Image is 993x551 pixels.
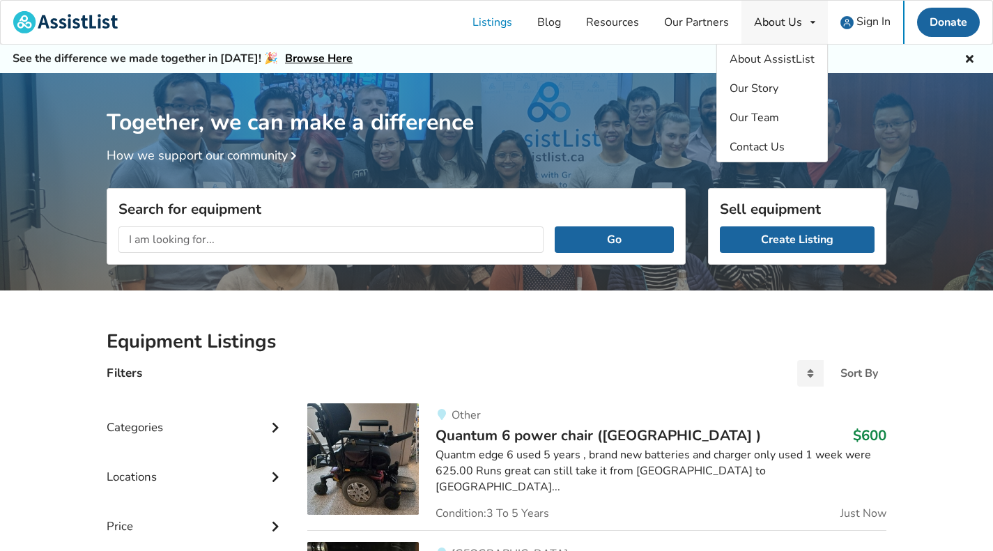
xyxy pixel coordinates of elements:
span: Contact Us [730,139,785,155]
button: Go [555,226,674,253]
div: Price [107,491,285,541]
a: Browse Here [285,51,353,66]
h3: Sell equipment [720,200,875,218]
span: Condition: 3 To 5 Years [436,508,549,519]
a: Listings [460,1,525,44]
div: Quantm edge 6 used 5 years , brand new batteries and charger only used 1 week were 625.00 Runs gr... [436,447,886,495]
a: Resources [574,1,652,44]
div: Locations [107,442,285,491]
a: mobility-quantum 6 power chair (victoria bc )OtherQuantum 6 power chair ([GEOGRAPHIC_DATA] )$600Q... [307,403,886,530]
h3: $600 [853,426,886,444]
h1: Together, we can make a difference [107,73,886,137]
span: About AssistList [730,52,815,67]
span: Other [452,408,481,423]
span: Our Team [730,110,779,125]
a: Our Partners [652,1,741,44]
img: mobility-quantum 6 power chair (victoria bc ) [307,403,419,515]
div: Sort By [840,368,878,379]
div: Categories [107,392,285,442]
a: How we support our community [107,147,302,164]
h5: See the difference we made together in [DATE]! 🎉 [13,52,353,66]
span: Quantum 6 power chair ([GEOGRAPHIC_DATA] ) [436,426,761,445]
span: Our Story [730,81,778,96]
h2: Equipment Listings [107,329,886,354]
div: About Us [754,17,802,28]
h4: Filters [107,365,142,381]
input: I am looking for... [118,226,544,253]
img: user icon [840,16,854,29]
a: Donate [917,8,980,37]
span: Just Now [840,508,886,519]
h3: Search for equipment [118,200,674,218]
img: assistlist-logo [13,11,118,33]
a: Create Listing [720,226,875,253]
a: user icon Sign In [828,1,903,44]
span: Sign In [856,14,891,29]
a: Blog [525,1,574,44]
